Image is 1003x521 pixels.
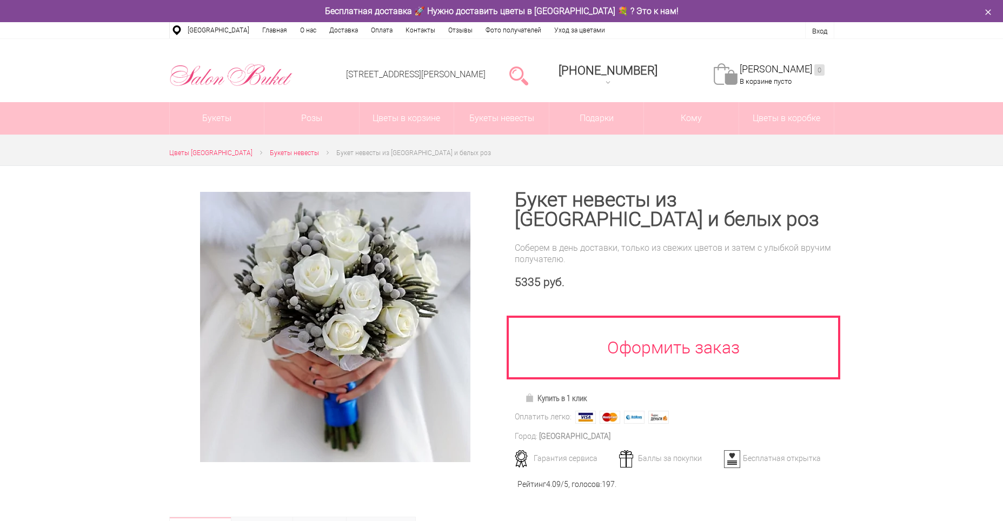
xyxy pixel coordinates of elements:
div: Оплатить легко: [515,411,572,423]
div: Бесплатная доставка 🚀 Нужно доставить цветы в [GEOGRAPHIC_DATA] 💐 ? Это к нам! [161,5,842,17]
div: Баллы за покупки [615,453,722,463]
ins: 0 [814,64,825,76]
div: 5335 руб. [515,276,834,289]
a: Отзывы [442,22,479,38]
img: Цветы Нижний Новгород [169,61,293,89]
img: Купить в 1 клик [525,393,537,402]
a: Фото получателей [479,22,548,38]
div: [PHONE_NUMBER] [559,64,657,77]
a: Подарки [549,102,644,135]
a: Цветы [GEOGRAPHIC_DATA] [169,148,253,159]
a: Вход [812,27,827,35]
a: Контакты [399,22,442,38]
div: [GEOGRAPHIC_DATA] [539,431,610,442]
span: 197 [602,480,615,489]
a: [GEOGRAPHIC_DATA] [181,22,256,38]
a: Уход за цветами [548,22,612,38]
a: Цветы в корзине [360,102,454,135]
span: Букеты невесты [270,149,319,157]
div: Гарантия сервиса [511,453,617,463]
img: Букет невесты из брунии и белых роз [200,192,470,462]
span: 4.09 [546,480,561,489]
img: MasterCard [600,411,620,424]
a: Букеты невесты [270,148,319,159]
h1: Букет невесты из [GEOGRAPHIC_DATA] и белых роз [515,190,834,229]
div: Бесплатная открытка [720,453,827,463]
div: Город: [515,431,537,442]
a: Увеличить [182,192,489,462]
a: [PHONE_NUMBER] [552,60,664,91]
span: В корзине пусто [740,77,792,85]
a: Букеты невесты [454,102,549,135]
a: О нас [294,22,323,38]
a: Купить в 1 клик [520,391,592,406]
div: Рейтинг /5, голосов: . [517,479,616,490]
img: Яндекс Деньги [648,411,669,424]
a: Цветы в коробке [739,102,834,135]
img: Visa [575,411,596,424]
a: [PERSON_NAME] [740,63,825,76]
a: Оформить заказ [507,316,841,379]
span: Кому [644,102,739,135]
a: Оплата [364,22,399,38]
a: Букеты [170,102,264,135]
a: [STREET_ADDRESS][PERSON_NAME] [346,69,486,79]
span: Цветы [GEOGRAPHIC_DATA] [169,149,253,157]
div: Соберем в день доставки, только из свежих цветов и затем с улыбкой вручим получателю. [515,242,834,265]
a: Розы [264,102,359,135]
a: Главная [256,22,294,38]
img: Webmoney [624,411,645,424]
a: Доставка [323,22,364,38]
span: Букет невесты из [GEOGRAPHIC_DATA] и белых роз [336,149,491,157]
